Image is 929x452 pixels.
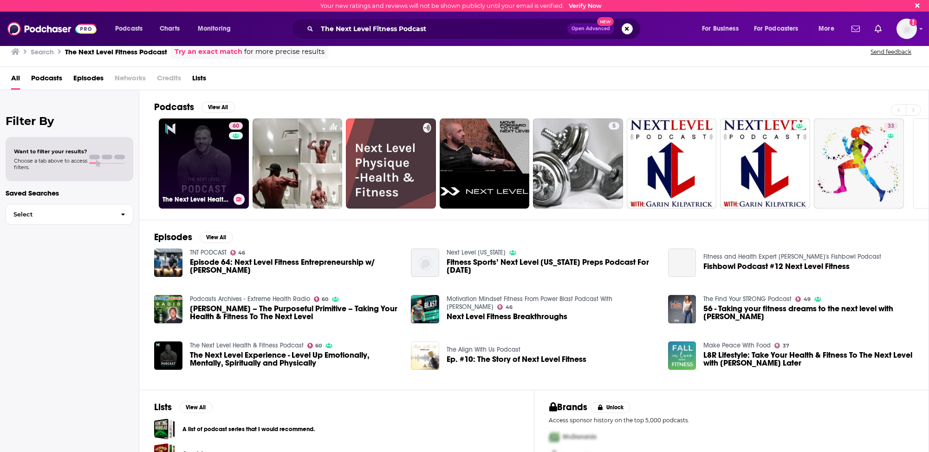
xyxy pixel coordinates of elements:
[154,341,182,370] img: The Next Level Experience - Level Up Emotionally, Mentally, Spiritually and Physically
[154,231,233,243] a: EpisodesView All
[795,296,811,302] a: 49
[233,122,239,131] span: 60
[73,71,104,90] a: Episodes
[754,22,799,35] span: For Podcasters
[192,71,206,90] a: Lists
[668,249,696,277] a: Fishbowl Podcast #12 Next Level Fitness
[300,18,650,39] div: Search podcasts, credits, & more...
[447,258,657,274] span: Fitness Sports’ Next Level [US_STATE] Preps Podcast For [DATE]
[6,211,113,217] span: Select
[703,305,914,321] span: 56 - Taking your fitness dreams to the next level with [PERSON_NAME]
[819,22,834,35] span: More
[814,118,904,209] a: 33
[783,344,789,348] span: 37
[6,204,133,225] button: Select
[154,21,185,36] a: Charts
[569,2,602,9] a: Verify Now
[322,297,328,301] span: 60
[154,101,235,113] a: PodcastsView All
[563,433,597,441] span: McDonalds
[447,313,567,321] a: Next Level Fitness Breakthroughs
[703,295,792,303] a: The Find Your STRONG Podcast
[14,157,87,170] span: Choose a tab above to access filters.
[154,249,182,277] img: Episode 64: Next Level Fitness Entrepreneurship w/ Jason Theobald
[154,231,192,243] h2: Episodes
[533,118,623,209] a: 5
[703,262,850,270] a: Fishbowl Podcast #12 Next Level Fitness
[115,22,143,35] span: Podcasts
[546,427,563,446] img: First Pro Logo
[109,21,155,36] button: open menu
[154,419,175,439] a: A list of podcast series that I would recommend.
[609,122,619,130] a: 5
[65,47,167,56] h3: The Next Level Fitness Podcast
[244,46,325,57] span: for more precise results
[497,304,513,310] a: 46
[190,351,400,367] a: The Next Level Experience - Level Up Emotionally, Mentally, Spiritually and Physically
[190,305,400,321] span: [PERSON_NAME] – The Purposeful Primitive – Taking Your Health & Fitness To The Next Level
[447,355,586,363] a: Ep. #10: The Story of Next Level Fitness
[411,249,439,277] a: Fitness Sports’ Next Level Iowa Preps Podcast For December 28, 2017
[182,424,315,434] a: A list of podcast series that I would recommend.
[160,22,180,35] span: Charts
[31,71,62,90] a: Podcasts
[612,122,616,131] span: 5
[115,71,146,90] span: Networks
[804,297,811,301] span: 49
[702,22,739,35] span: For Business
[447,258,657,274] a: Fitness Sports’ Next Level Iowa Preps Podcast For December 28, 2017
[884,122,898,130] a: 33
[447,346,520,354] a: The Align With Us Podcast
[695,21,750,36] button: open menu
[317,21,567,36] input: Search podcasts, credits, & more...
[703,351,914,367] a: L8R Lifestyle: Take Your Health & Fitness To The Next Level with Jeff Later
[910,19,917,26] svg: Email not verified
[897,19,917,39] span: Logged in as BretAita
[748,21,812,36] button: open menu
[411,341,439,370] img: Ep. #10: The Story of Next Level Fitness
[668,295,696,323] a: 56 - Taking your fitness dreams to the next level with Terry Frendo
[201,102,235,113] button: View All
[506,305,513,309] span: 46
[897,19,917,39] img: User Profile
[190,305,400,321] a: Marty Gallagher – The Purposeful Primitive – Taking Your Health & Fitness To The Next Level
[6,189,133,197] p: Saved Searches
[154,295,182,323] a: Marty Gallagher – The Purposeful Primitive – Taking Your Health & Fitness To The Next Level
[11,71,20,90] a: All
[7,20,97,38] img: Podchaser - Follow, Share and Rate Podcasts
[320,2,602,9] div: Your new ratings and reviews will not be shown publicly until your email is verified.
[888,122,894,131] span: 33
[812,21,846,36] button: open menu
[411,295,439,323] img: Next Level Fitness Breakthroughs
[307,343,322,348] a: 60
[591,402,630,413] button: Unlock
[154,401,213,413] a: ListsView All
[871,21,885,37] a: Show notifications dropdown
[868,48,914,56] button: Send feedback
[703,341,771,349] a: Make Peace With Food
[447,249,506,256] a: Next Level Iowa
[6,114,133,128] h2: Filter By
[597,17,614,26] span: New
[549,401,588,413] h2: Brands
[200,232,233,243] button: View All
[668,341,696,370] img: L8R Lifestyle: Take Your Health & Fitness To The Next Level with Jeff Later
[238,251,245,255] span: 46
[315,344,322,348] span: 60
[159,118,249,209] a: 60The Next Level Health & Fitness Podcast
[162,196,230,203] h3: The Next Level Health & Fitness Podcast
[774,343,789,348] a: 37
[447,295,612,311] a: Motivation Mindset Fitness From Power Blast Podcast With Perry Tinsley
[154,101,194,113] h2: Podcasts
[848,21,864,37] a: Show notifications dropdown
[154,401,172,413] h2: Lists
